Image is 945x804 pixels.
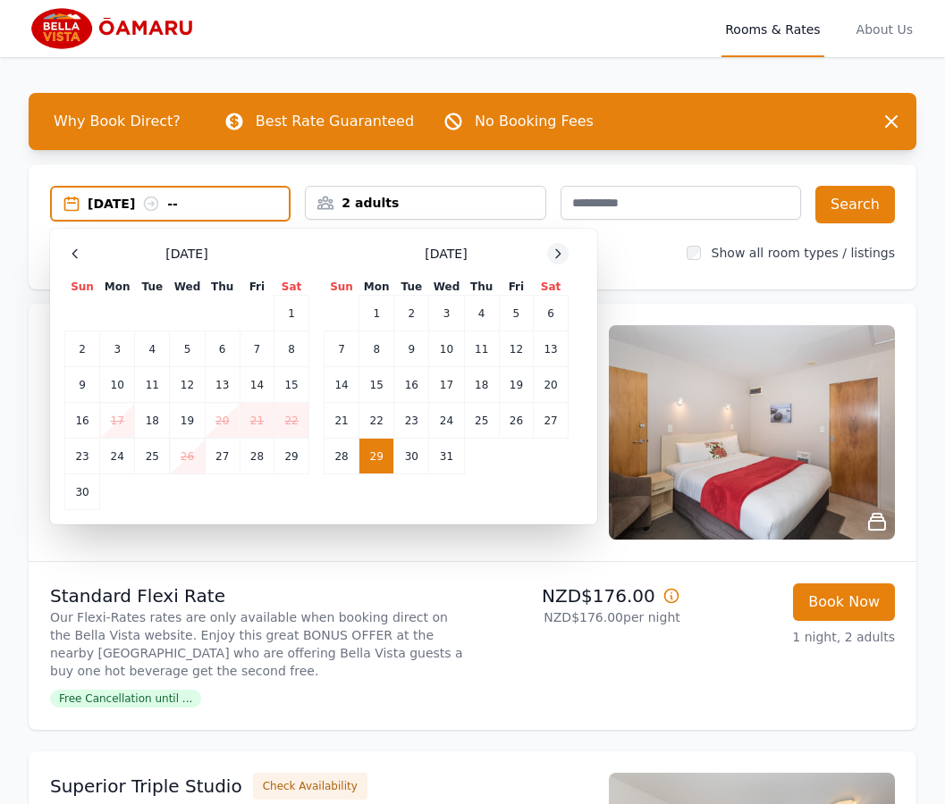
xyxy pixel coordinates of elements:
[170,439,205,474] td: 26
[325,403,359,439] td: 21
[100,367,135,403] td: 10
[205,367,240,403] td: 13
[50,608,466,680] p: Our Flexi-Rates rates are only available when booking direct on the Bella Vista website. Enjoy th...
[88,195,289,213] div: [DATE] --
[65,474,100,510] td: 30
[240,439,274,474] td: 28
[475,111,594,132] p: No Booking Fees
[464,279,499,296] th: Thu
[793,583,895,621] button: Book Now
[170,331,205,367] td: 5
[274,367,309,403] td: 15
[274,403,309,439] td: 22
[394,279,429,296] th: Tue
[325,367,359,403] td: 14
[100,331,135,367] td: 3
[429,367,464,403] td: 17
[274,331,309,367] td: 8
[253,773,367,800] button: Check Availability
[274,439,309,474] td: 29
[534,279,569,296] th: Sat
[170,367,205,403] td: 12
[534,367,569,403] td: 20
[100,279,135,296] th: Mon
[65,403,100,439] td: 16
[325,331,359,367] td: 7
[359,296,394,331] td: 1
[394,403,429,439] td: 23
[274,279,309,296] th: Sat
[65,439,100,474] td: 23
[240,367,274,403] td: 14
[499,367,533,403] td: 19
[65,367,100,403] td: 9
[135,367,170,403] td: 11
[50,583,466,608] p: Standard Flexi Rate
[359,439,394,474] td: 29
[170,279,205,296] th: Wed
[429,279,464,296] th: Wed
[205,403,240,439] td: 20
[499,279,533,296] th: Fri
[359,279,394,296] th: Mon
[165,245,207,263] span: [DATE]
[499,296,533,331] td: 5
[480,583,680,608] p: NZD$176.00
[100,439,135,474] td: 24
[65,279,100,296] th: Sun
[240,331,274,367] td: 7
[29,7,201,50] img: Bella Vista Oamaru
[534,331,569,367] td: 13
[256,111,414,132] p: Best Rate Guaranteed
[429,403,464,439] td: 24
[205,331,240,367] td: 6
[499,331,533,367] td: 12
[464,367,499,403] td: 18
[534,296,569,331] td: 6
[480,608,680,626] p: NZD$176.00 per night
[306,194,544,212] div: 2 adults
[429,439,464,474] td: 31
[429,296,464,331] td: 3
[50,690,201,708] span: Free Cancellation until ...
[325,439,359,474] td: 28
[65,331,100,367] td: 2
[394,331,429,367] td: 9
[815,186,895,223] button: Search
[100,403,135,439] td: 17
[135,403,170,439] td: 18
[359,331,394,367] td: 8
[240,403,274,439] td: 21
[135,279,170,296] th: Tue
[394,296,429,331] td: 2
[464,403,499,439] td: 25
[325,279,359,296] th: Sun
[695,628,895,646] p: 1 night, 2 adults
[499,403,533,439] td: 26
[464,296,499,331] td: 4
[274,296,309,331] td: 1
[429,331,464,367] td: 10
[464,331,499,367] td: 11
[240,279,274,296] th: Fri
[39,104,195,139] span: Why Book Direct?
[712,246,895,260] label: Show all room types / listings
[394,367,429,403] td: 16
[50,774,242,799] h3: Superior Triple Studio
[359,367,394,403] td: 15
[170,403,205,439] td: 19
[205,279,240,296] th: Thu
[425,245,467,263] span: [DATE]
[534,403,569,439] td: 27
[135,439,170,474] td: 25
[135,331,170,367] td: 4
[205,439,240,474] td: 27
[359,403,394,439] td: 22
[394,439,429,474] td: 30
